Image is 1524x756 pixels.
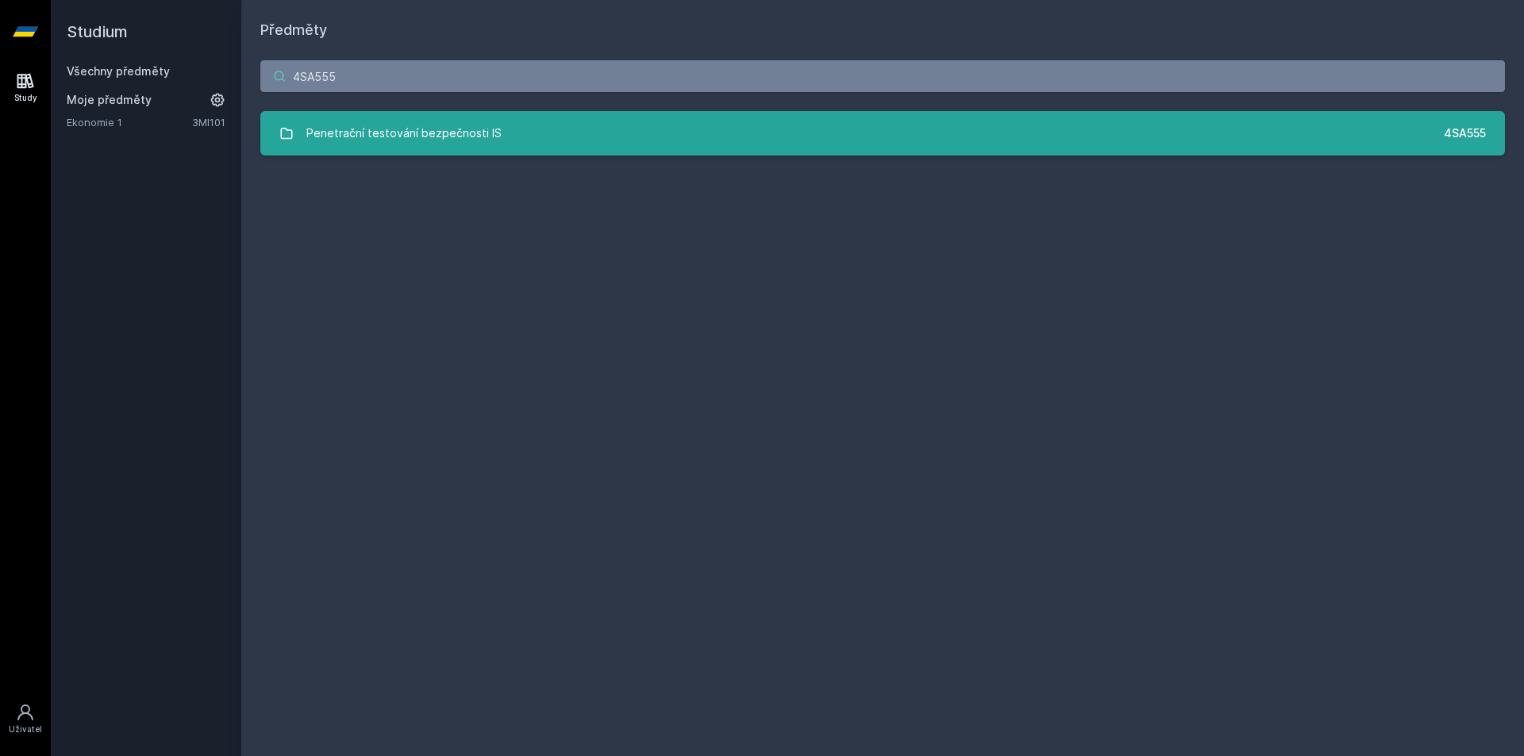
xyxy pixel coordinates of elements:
div: Study [14,92,37,104]
a: Study [3,63,48,112]
h1: Předměty [260,19,1505,41]
a: Penetrační testování bezpečnosti IS 4SA555 [260,111,1505,155]
a: Uživatel [3,695,48,743]
a: 3MI101 [192,116,225,129]
div: Penetrační testování bezpečnosti IS [306,117,502,149]
div: 4SA555 [1444,125,1486,141]
span: Moje předměty [67,92,152,108]
div: Uživatel [9,723,42,735]
a: Všechny předměty [67,64,170,78]
input: Název nebo ident předmětu… [260,60,1505,92]
a: Ekonomie 1 [67,114,192,130]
